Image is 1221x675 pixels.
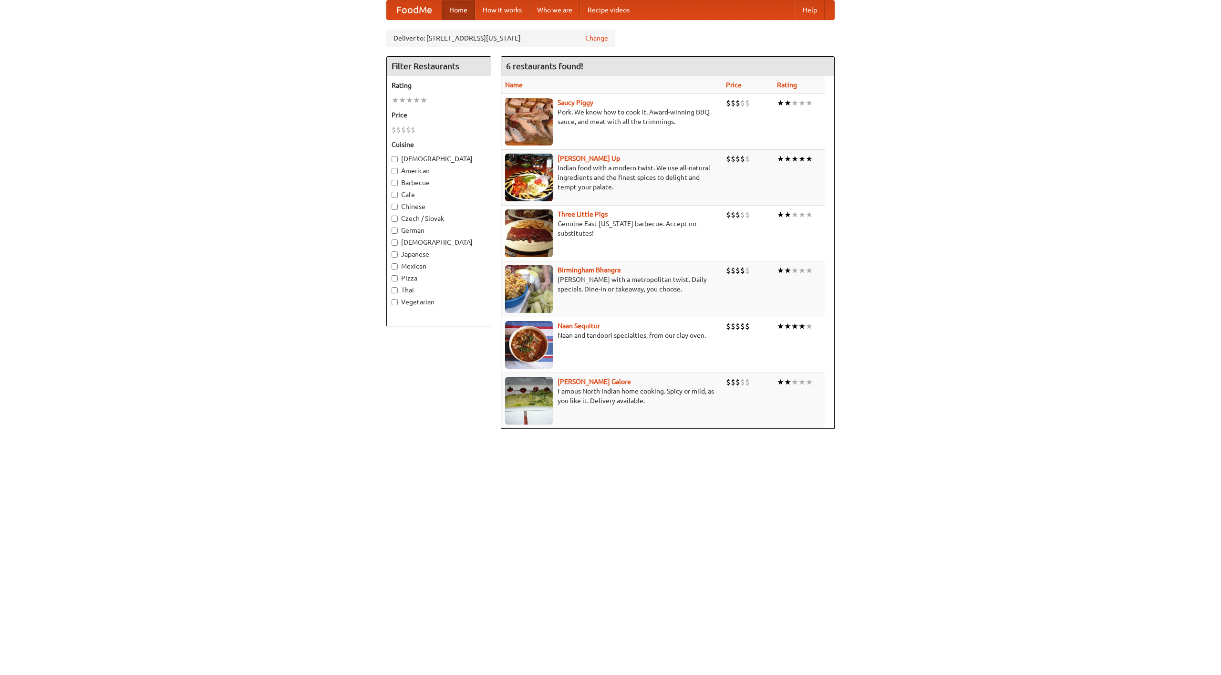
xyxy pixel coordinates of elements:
[777,98,784,108] li: ★
[392,297,486,307] label: Vegetarian
[740,321,745,332] li: $
[731,154,735,164] li: $
[745,154,750,164] li: $
[505,107,718,126] p: Pork. We know how to cook it. Award-winning BBQ sauce, and meat with all the trimmings.
[475,0,529,20] a: How it works
[585,33,608,43] a: Change
[798,154,806,164] li: ★
[392,204,398,210] input: Chinese
[392,95,399,105] li: ★
[791,98,798,108] li: ★
[731,265,735,276] li: $
[401,125,406,135] li: $
[392,249,486,259] label: Japanese
[406,95,413,105] li: ★
[558,210,608,218] b: Three Little Pigs
[735,209,740,220] li: $
[505,209,553,257] img: littlepigs.jpg
[784,98,791,108] li: ★
[745,321,750,332] li: $
[392,180,398,186] input: Barbecue
[392,228,398,234] input: German
[735,321,740,332] li: $
[777,265,784,276] li: ★
[798,377,806,387] li: ★
[558,266,621,274] a: Birmingham Bhangra
[558,378,631,385] a: [PERSON_NAME] Galore
[735,154,740,164] li: $
[726,81,742,89] a: Price
[806,265,813,276] li: ★
[392,214,486,223] label: Czech / Slovak
[745,209,750,220] li: $
[798,98,806,108] li: ★
[731,209,735,220] li: $
[791,209,798,220] li: ★
[396,125,401,135] li: $
[505,219,718,238] p: Genuine East [US_STATE] barbecue. Accept no substitutes!
[806,154,813,164] li: ★
[392,166,486,176] label: American
[726,154,731,164] li: $
[392,263,398,270] input: Mexican
[806,321,813,332] li: ★
[735,265,740,276] li: $
[580,0,637,20] a: Recipe videos
[740,209,745,220] li: $
[392,216,398,222] input: Czech / Slovak
[784,209,791,220] li: ★
[505,265,553,313] img: bhangra.jpg
[806,209,813,220] li: ★
[392,261,486,271] label: Mexican
[784,154,791,164] li: ★
[731,321,735,332] li: $
[387,57,491,76] h4: Filter Restaurants
[745,98,750,108] li: $
[731,98,735,108] li: $
[392,110,486,120] h5: Price
[392,239,398,246] input: [DEMOGRAPHIC_DATA]
[413,95,420,105] li: ★
[740,98,745,108] li: $
[392,156,398,162] input: [DEMOGRAPHIC_DATA]
[777,209,784,220] li: ★
[392,140,486,149] h5: Cuisine
[392,273,486,283] label: Pizza
[505,321,553,369] img: naansequitur.jpg
[505,386,718,405] p: Famous North Indian home cooking. Spicy or mild, as you like it. Delivery available.
[505,331,718,340] p: Naan and tandoori specialties, from our clay oven.
[505,98,553,145] img: saucy.jpg
[791,321,798,332] li: ★
[740,265,745,276] li: $
[791,265,798,276] li: ★
[726,321,731,332] li: $
[392,202,486,211] label: Chinese
[777,377,784,387] li: ★
[558,322,600,330] a: Naan Sequitur
[735,98,740,108] li: $
[505,377,553,425] img: currygalore.jpg
[798,209,806,220] li: ★
[392,168,398,174] input: American
[392,275,398,281] input: Pizza
[798,321,806,332] li: ★
[505,163,718,192] p: Indian food with a modern twist. We use all-natural ingredients and the finest spices to delight ...
[726,98,731,108] li: $
[420,95,427,105] li: ★
[558,99,593,106] a: Saucy Piggy
[387,0,442,20] a: FoodMe
[442,0,475,20] a: Home
[558,155,620,162] a: [PERSON_NAME] Up
[745,265,750,276] li: $
[726,209,731,220] li: $
[399,95,406,105] li: ★
[392,285,486,295] label: Thai
[745,377,750,387] li: $
[392,251,398,258] input: Japanese
[740,377,745,387] li: $
[392,154,486,164] label: [DEMOGRAPHIC_DATA]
